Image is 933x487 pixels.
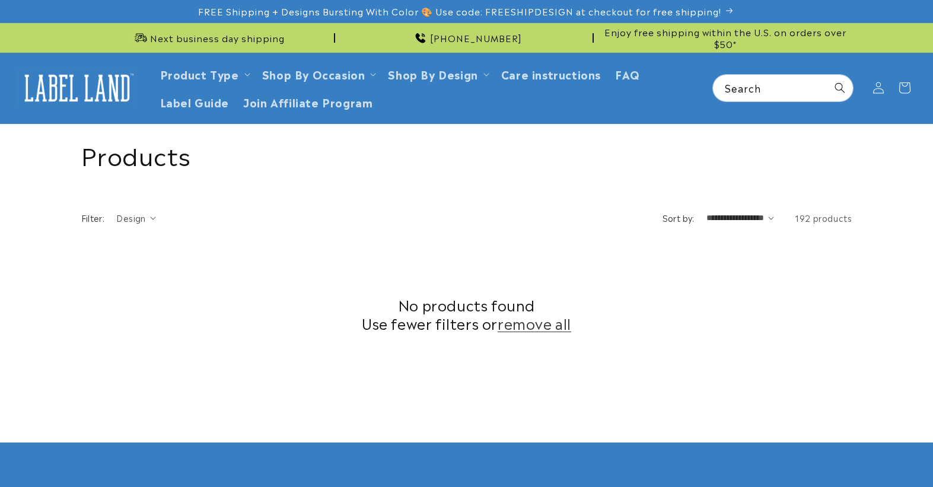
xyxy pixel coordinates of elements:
span: Next business day shipping [150,32,285,44]
a: Join Affiliate Program [236,88,380,116]
div: Announcement [598,23,852,52]
a: FAQ [608,60,647,88]
span: [PHONE_NUMBER] [430,32,522,44]
span: FAQ [615,67,640,81]
summary: Design (0 selected) [116,212,156,224]
span: Care instructions [501,67,601,81]
span: 192 products [795,212,852,224]
a: Product Type [160,66,239,82]
div: Announcement [81,23,335,52]
label: Sort by: [663,212,695,224]
span: Enjoy free shipping within the U.S. on orders over $50* [598,26,852,49]
h1: Products [81,139,852,170]
img: Label Land [18,69,136,106]
span: Join Affiliate Program [243,95,372,109]
summary: Shop By Occasion [255,60,381,88]
h2: No products found Use fewer filters or [81,295,852,332]
a: Care instructions [494,60,608,88]
summary: Product Type [153,60,255,88]
summary: Shop By Design [381,60,493,88]
span: FREE Shipping + Designs Bursting With Color 🎨 Use code: FREESHIPDESIGN at checkout for free shipp... [198,5,721,17]
a: Label Land [14,65,141,111]
span: Shop By Occasion [262,67,365,81]
a: remove all [498,314,571,332]
button: Search [827,75,853,101]
div: Announcement [340,23,594,52]
span: Label Guide [160,95,230,109]
a: Label Guide [153,88,237,116]
span: Design [116,212,145,224]
h2: Filter: [81,212,105,224]
a: Shop By Design [388,66,477,82]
